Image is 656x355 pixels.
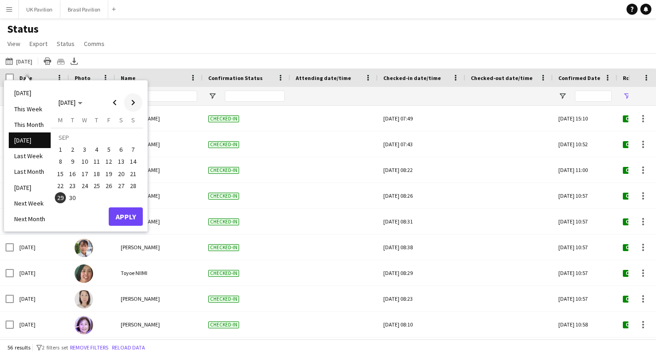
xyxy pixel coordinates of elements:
button: 30-09-2025 [66,192,78,204]
span: Checked-out date/time [471,74,533,81]
app-action-btn: Print [42,56,53,67]
span: M [58,116,63,124]
button: 02-09-2025 [66,143,78,155]
button: 08-09-2025 [54,155,66,167]
div: [DATE] 07:49 [383,106,460,131]
span: S [131,116,135,124]
button: 19-09-2025 [103,168,115,180]
div: [DATE] 08:31 [383,209,460,234]
li: [DATE] [9,180,51,195]
button: Remove filters [68,343,110,353]
span: [PERSON_NAME] [121,321,160,328]
button: 14-09-2025 [127,155,139,167]
button: Next month [124,93,142,112]
span: Checked-in [208,270,239,277]
span: T [71,116,74,124]
span: Export [29,40,47,48]
button: UK Pavilion [19,0,60,18]
button: 07-09-2025 [127,143,139,155]
span: Checked-in [208,141,239,148]
span: Checked-in [208,296,239,303]
span: 5 [103,144,114,155]
span: Photo [75,74,90,81]
span: W [82,116,87,124]
span: [PERSON_NAME] [121,295,160,302]
span: 7 [128,144,139,155]
button: 04-09-2025 [91,143,103,155]
button: [DATE] [4,56,34,67]
button: 20-09-2025 [115,168,127,180]
li: Next Week [9,195,51,211]
button: 22-09-2025 [54,180,66,192]
div: [DATE] 10:58 [553,312,617,337]
span: 3 [79,144,90,155]
button: 17-09-2025 [79,168,91,180]
span: Role Status [623,74,653,81]
div: [DATE] 10:52 [553,132,617,157]
button: 23-09-2025 [66,180,78,192]
span: 8 [55,156,66,167]
button: 15-09-2025 [54,168,66,180]
button: Reload data [110,343,147,353]
span: F [107,116,111,124]
span: Checked-in date/time [383,74,441,81]
img: Etsuko JONES [75,290,93,309]
span: 19 [103,168,114,179]
span: Confirmation Status [208,74,263,81]
span: 20 [116,168,127,179]
div: [DATE] 08:38 [383,235,460,260]
span: 13 [116,156,127,167]
div: [DATE] 07:43 [383,132,460,157]
li: Last Week [9,148,51,164]
button: 01-09-2025 [54,143,66,155]
button: Open Filter Menu [623,92,631,100]
span: 17 [79,168,90,179]
span: 25 [91,180,102,191]
a: Export [26,38,51,50]
button: 27-09-2025 [115,180,127,192]
button: Previous month [105,93,124,112]
span: Toyoe NIIMI [121,269,147,276]
button: Open Filter Menu [558,92,567,100]
div: [DATE] 10:57 [553,260,617,286]
span: 11 [91,156,102,167]
li: This Month [9,117,51,132]
button: 29-09-2025 [54,192,66,204]
span: Checked-in [208,115,239,122]
span: 14 [128,156,139,167]
span: Checked-in [208,218,239,225]
span: Checked-in [208,167,239,174]
div: [DATE] 10:57 [553,235,617,260]
div: [DATE] [14,312,69,337]
span: 29 [55,192,66,203]
span: 30 [67,192,78,203]
div: [DATE] [14,260,69,286]
button: 03-09-2025 [79,143,91,155]
div: [DATE] [14,286,69,311]
button: 12-09-2025 [103,155,115,167]
button: 21-09-2025 [127,168,139,180]
span: 27 [116,180,127,191]
button: 18-09-2025 [91,168,103,180]
a: Status [53,38,78,50]
span: [PERSON_NAME] [121,244,160,251]
span: [DATE] [59,98,76,107]
div: [DATE] 10:57 [553,286,617,311]
button: 26-09-2025 [103,180,115,192]
button: 16-09-2025 [66,168,78,180]
app-action-btn: Export XLSX [69,56,80,67]
button: 25-09-2025 [91,180,103,192]
span: 2 [67,144,78,155]
button: 24-09-2025 [79,180,91,192]
span: 15 [55,168,66,179]
input: Name Filter Input [137,91,197,102]
div: [DATE] 08:10 [383,312,460,337]
span: View [7,40,20,48]
span: 18 [91,168,102,179]
span: 16 [67,168,78,179]
span: Attending date/time [296,74,351,81]
button: 11-09-2025 [91,155,103,167]
div: [DATE] 08:29 [383,260,460,286]
a: View [4,38,24,50]
span: 2 filters set [42,344,68,351]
